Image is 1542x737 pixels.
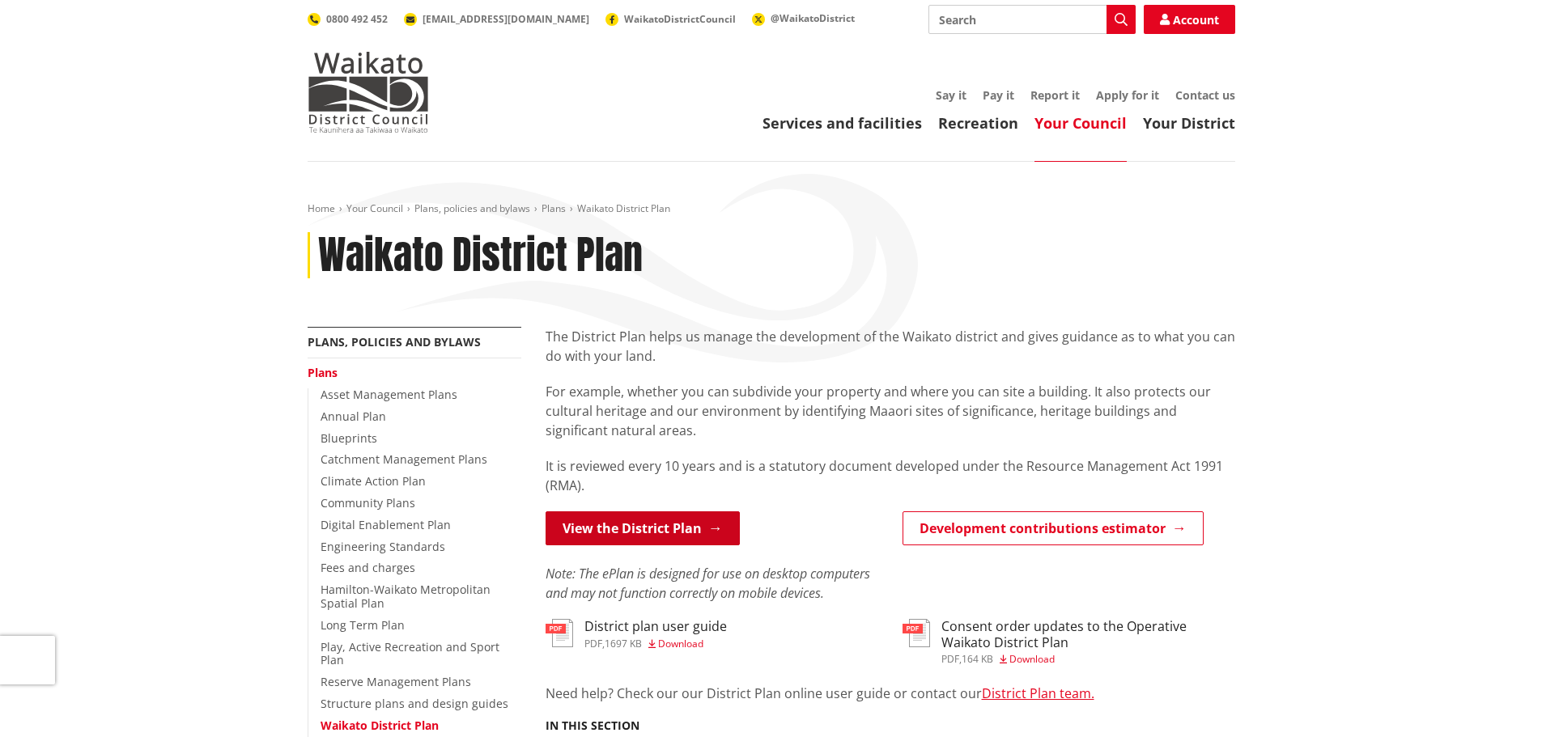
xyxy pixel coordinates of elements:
[962,652,993,666] span: 164 KB
[1144,5,1235,34] a: Account
[1034,113,1127,133] a: Your Council
[1096,87,1159,103] a: Apply for it
[938,113,1018,133] a: Recreation
[321,539,445,554] a: Engineering Standards
[546,382,1235,440] p: For example, whether you can subdivide your property and where you can site a building. It also p...
[542,201,566,215] a: Plans
[936,87,966,103] a: Say it
[771,11,855,25] span: @WaikatoDistrict
[546,511,740,545] a: View the District Plan
[752,11,855,25] a: @WaikatoDistrict
[308,52,429,133] img: Waikato District Council - Te Kaunihera aa Takiwaa o Waikato
[308,201,335,215] a: Home
[658,637,703,650] span: Download
[546,619,573,647] img: document-pdf.svg
[321,409,386,424] a: Annual Plan
[308,334,481,349] a: Plans, policies and bylaws
[546,619,727,648] a: District plan user guide pdf,1697 KB Download
[321,560,415,575] a: Fees and charges
[546,565,870,602] em: Note: The ePlan is designed for use on desktop computers and may not function correctly on mobile...
[321,696,508,711] a: Structure plans and design guides
[321,639,499,668] a: Play, Active Recreation and Sport Plan
[928,5,1136,34] input: Search input
[321,517,451,532] a: Digital Enablement Plan
[1030,87,1080,103] a: Report it
[1009,652,1055,666] span: Download
[1468,669,1526,727] iframe: Messenger Launcher
[423,12,589,26] span: [EMAIL_ADDRESS][DOMAIN_NAME]
[605,637,642,650] span: 1697 KB
[546,327,1235,366] p: The District Plan helps us manage the development of the Waikato district and gives guidance as t...
[546,456,1235,495] p: It is reviewed every 10 years and is a statutory document developed under the Resource Management...
[584,639,727,649] div: ,
[941,619,1235,650] h3: Consent order updates to the Operative Waikato District Plan
[903,619,1235,663] a: Consent order updates to the Operative Waikato District Plan pdf,164 KB Download
[326,12,388,26] span: 0800 492 452
[321,451,487,467] a: Catchment Management Plans
[321,582,491,611] a: Hamilton-Waikato Metropolitan Spatial Plan
[321,473,426,489] a: Climate Action Plan
[308,12,388,26] a: 0800 492 452
[983,87,1014,103] a: Pay it
[1175,87,1235,103] a: Contact us
[605,12,736,26] a: WaikatoDistrictCouncil
[321,387,457,402] a: Asset Management Plans
[308,365,338,380] a: Plans
[346,201,403,215] a: Your Council
[321,617,405,633] a: Long Term Plan
[584,637,602,650] span: pdf
[577,201,670,215] span: Waikato District Plan
[414,201,530,215] a: Plans, policies and bylaws
[321,430,377,446] a: Blueprints
[624,12,736,26] span: WaikatoDistrictCouncil
[1143,113,1235,133] a: Your District
[321,674,471,689] a: Reserve Management Plans
[546,719,639,733] h5: In this section
[763,113,922,133] a: Services and facilities
[308,202,1235,216] nav: breadcrumb
[903,511,1204,545] a: Development contributions estimator
[584,619,727,634] h3: District plan user guide
[404,12,589,26] a: [EMAIL_ADDRESS][DOMAIN_NAME]
[318,232,643,279] h1: Waikato District Plan
[546,684,1235,703] p: Need help? Check our our District Plan online user guide or contact our
[321,718,439,733] a: Waikato District Plan
[982,684,1094,702] a: District Plan team.
[321,495,415,510] a: Community Plans
[903,619,930,647] img: document-pdf.svg
[941,654,1235,664] div: ,
[941,652,959,666] span: pdf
